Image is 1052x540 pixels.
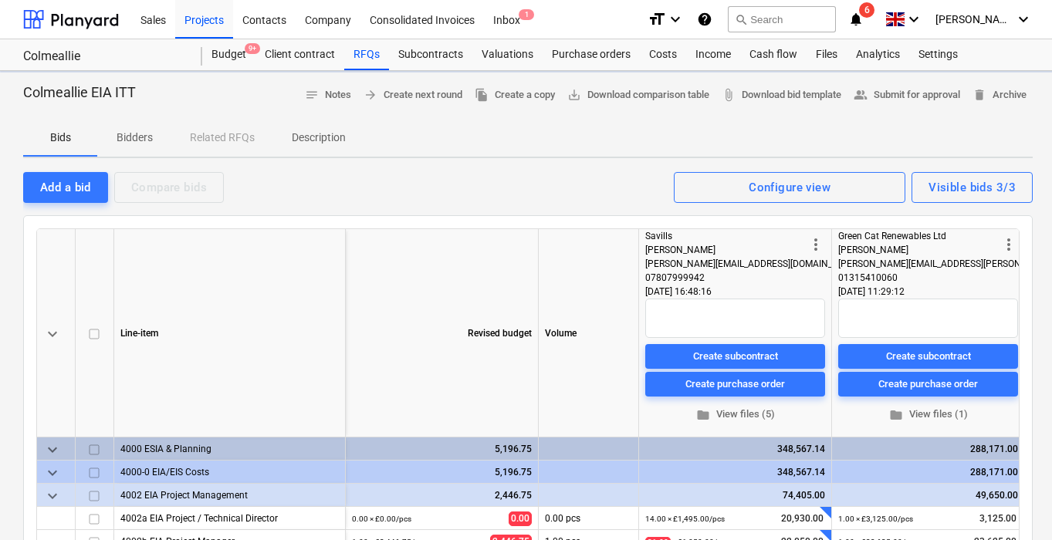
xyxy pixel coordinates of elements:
a: Budget9+ [202,39,255,70]
a: Costs [640,39,686,70]
div: Budget [202,39,255,70]
span: Create a copy [475,86,555,104]
span: save_alt [567,88,581,102]
div: [DATE] 11:29:12 [838,285,1018,299]
button: Create subcontract [645,344,825,369]
p: Bidders [116,130,153,146]
span: View files (1) [844,406,1012,424]
a: Download bid template [715,83,847,107]
button: Notes [299,83,357,107]
button: Archive [966,83,1033,107]
a: Income [686,39,740,70]
a: Cash flow [740,39,807,70]
span: View files (5) [651,406,819,424]
button: Submit for approval [847,83,966,107]
span: 0.00 [509,511,532,526]
a: Purchase orders [543,39,640,70]
button: Configure view [674,172,905,203]
div: Green Cat Renewables Ltd [838,229,1000,243]
div: 348,567.14 [645,437,825,461]
span: notes [305,88,319,102]
a: Client contract [255,39,344,70]
div: Revised budget [346,229,539,437]
span: keyboard_arrow_down [43,464,62,482]
a: Valuations [472,39,543,70]
span: Create next round [364,86,462,104]
span: file_copy [475,88,489,102]
button: Visible bids 3/3 [912,172,1033,203]
div: 5,196.75 [352,461,532,484]
div: Colmeallie [23,49,184,65]
div: 74,405.00 [645,484,825,507]
button: Create a copy [468,83,561,107]
span: Download bid template [722,86,841,104]
span: more_vert [1000,235,1018,254]
button: Create purchase order [838,372,1018,397]
span: Archive [973,86,1027,104]
div: 4002a EIA Project / Technical Director [120,507,339,529]
span: folder [889,408,903,422]
span: arrow_forward [364,88,377,102]
span: [PERSON_NAME][EMAIL_ADDRESS][DOMAIN_NAME] [645,258,861,269]
p: Description [292,130,346,146]
div: Savills [645,229,807,243]
a: Download comparison table [561,83,715,107]
div: 288,171.00 [838,437,1018,461]
span: folder [696,408,710,422]
button: View files (5) [645,403,825,427]
p: Colmeallie EIA ITT [23,83,136,102]
div: Volume [539,229,639,437]
span: more_vert [807,235,825,254]
button: Create purchase order [645,372,825,397]
div: Create purchase order [685,376,785,393]
div: 4000-0 EIA/EIS Costs [120,461,339,483]
div: 348,567.14 [645,461,825,484]
div: 2,446.75 [352,484,532,507]
span: attach_file [722,88,736,102]
span: 9+ [245,43,260,54]
a: RFQs [344,39,389,70]
span: people_alt [854,88,868,102]
a: Analytics [847,39,909,70]
div: 288,171.00 [838,461,1018,484]
span: 1 [519,9,534,20]
a: Subcontracts [389,39,472,70]
div: [DATE] 16:48:16 [645,285,825,299]
span: Download comparison table [567,86,709,104]
button: Add a bid [23,172,108,203]
span: 3,125.00 [978,512,1018,525]
a: Settings [909,39,967,70]
a: Files [807,39,847,70]
div: Create purchase order [878,376,978,393]
small: 0.00 × £0.00 / pcs [352,515,411,523]
div: 07807999942 [645,271,807,285]
div: 49,650.00 [838,484,1018,507]
div: Line-item [114,229,346,437]
div: 5,196.75 [352,437,532,461]
div: Create subcontract [693,348,778,366]
span: Submit for approval [854,86,960,104]
span: keyboard_arrow_down [43,325,62,343]
div: Visible bids 3/3 [929,177,1016,197]
div: [PERSON_NAME] [838,243,1000,257]
button: Create next round [357,83,468,107]
small: 14.00 × £1,495.00 / pcs [645,515,725,523]
div: 0.00 pcs [539,507,639,530]
div: Configure view [749,177,830,197]
div: 4002 EIA Project Management [120,484,339,506]
button: View files (1) [838,403,1018,427]
div: Create subcontract [886,348,971,366]
div: 01315410060 [838,271,1000,285]
p: Bids [42,130,79,146]
span: keyboard_arrow_down [43,487,62,505]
